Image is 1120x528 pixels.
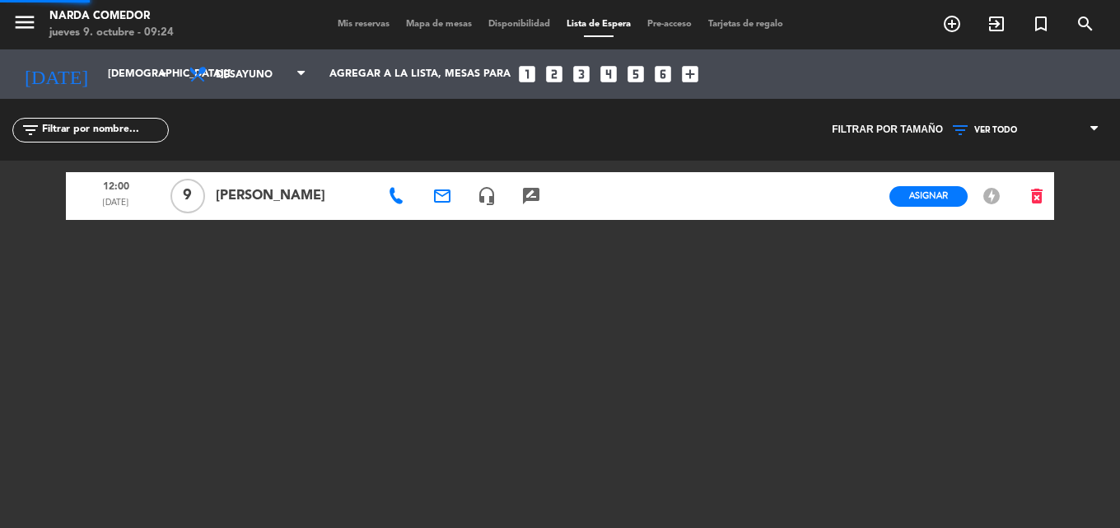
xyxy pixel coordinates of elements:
[329,20,398,29] span: Mis reservas
[558,20,639,29] span: Lista de Espera
[12,10,37,35] i: menu
[700,20,791,29] span: Tarjetas de regalo
[153,64,173,84] i: arrow_drop_down
[480,20,558,29] span: Disponibilidad
[216,185,370,207] span: [PERSON_NAME]
[40,121,168,139] input: Filtrar por nombre...
[1031,14,1051,34] i: turned_in_not
[12,10,37,40] button: menu
[652,63,674,85] i: looks_6
[170,179,205,213] span: 9
[974,125,1017,135] span: VER TODO
[516,63,538,85] i: looks_one
[942,14,962,34] i: add_circle_outline
[72,196,160,217] span: [DATE]
[521,186,541,206] i: rate_review
[216,59,294,91] span: Desayuno
[49,25,174,41] div: jueves 9. octubre - 09:24
[72,175,160,197] span: 12:00
[1027,186,1047,206] i: delete_forever
[398,20,480,29] span: Mapa de mesas
[987,14,1006,34] i: exit_to_app
[1020,182,1054,211] button: delete_forever
[889,186,968,207] button: Asignar
[982,186,1001,206] i: offline_bolt
[639,20,700,29] span: Pre-acceso
[12,56,100,92] i: [DATE]
[329,68,511,80] span: Agregar a la lista, mesas para
[832,122,943,138] span: Filtrar por tamaño
[21,120,40,140] i: filter_list
[625,63,646,85] i: looks_5
[477,186,497,206] i: headset_mic
[49,8,174,25] div: Narda Comedor
[598,63,619,85] i: looks_4
[909,189,948,202] span: Asignar
[571,63,592,85] i: looks_3
[679,63,701,85] i: add_box
[977,185,1006,207] button: offline_bolt
[544,63,565,85] i: looks_two
[1076,14,1095,34] i: search
[432,186,452,206] i: email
